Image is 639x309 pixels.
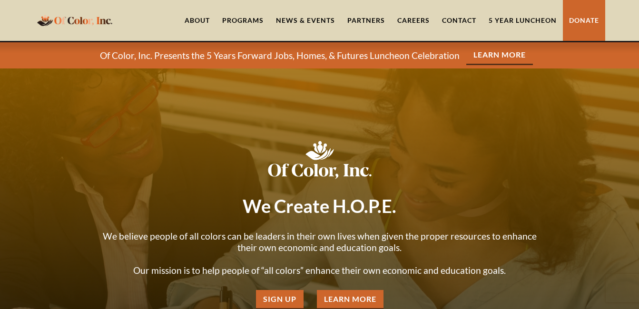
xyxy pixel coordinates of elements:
[100,50,460,61] p: Of Color, Inc. Presents the 5 Years Forward Jobs, Homes, & Futures Luncheon Celebration
[96,231,543,276] p: We believe people of all colors can be leaders in their own lives when given the proper resources...
[466,46,533,65] a: Learn More
[243,195,396,217] strong: We Create H.O.P.E.
[34,9,115,31] a: home
[222,16,264,25] div: Programs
